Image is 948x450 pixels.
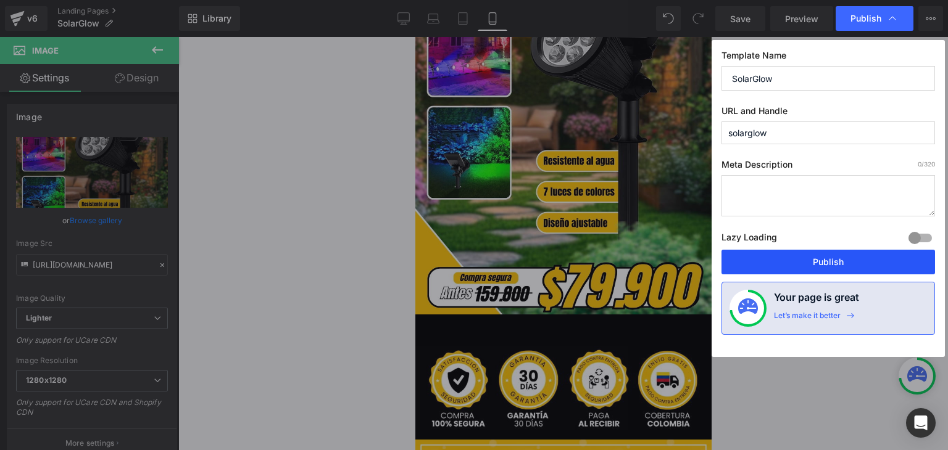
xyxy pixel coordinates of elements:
[918,160,935,168] span: /320
[721,105,935,121] label: URL and Handle
[721,229,777,250] label: Lazy Loading
[906,408,936,438] div: Open Intercom Messenger
[721,50,935,66] label: Template Name
[774,290,859,311] h4: Your page is great
[721,159,935,175] label: Meta Description
[774,311,841,327] div: Let’s make it better
[738,298,758,318] img: onboarding-status.svg
[721,250,935,274] button: Publish
[850,13,881,24] span: Publish
[918,160,921,168] span: 0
